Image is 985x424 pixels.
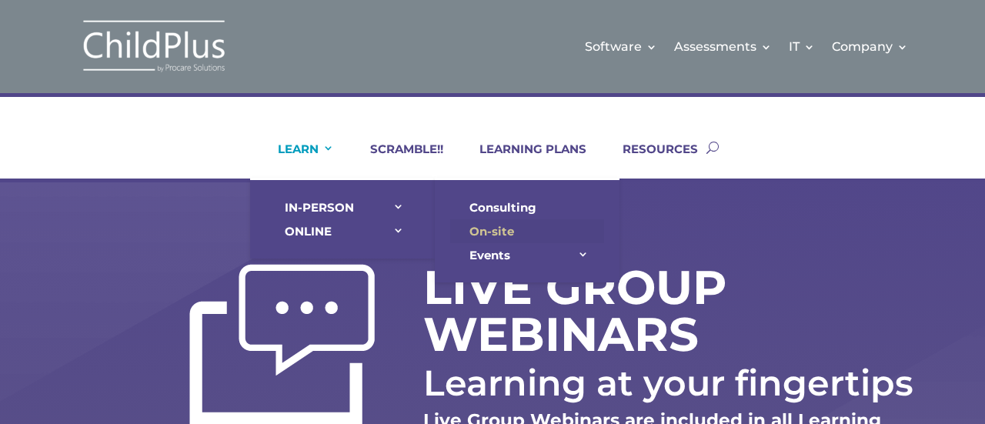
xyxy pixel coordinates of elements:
a: ONLINE [265,219,419,243]
a: SCRAMBLE!! [351,142,443,179]
a: LEARN [259,142,334,179]
a: LEARNING PLANS [460,142,586,179]
a: RESOURCES [603,142,698,179]
p: Learning at your fingertips [423,361,936,405]
a: Consulting [450,195,604,219]
a: Assessments [674,15,772,78]
a: On-site [450,219,604,243]
a: Company [832,15,908,78]
a: IN-PERSON [265,195,419,219]
a: Events [450,243,604,267]
a: Software [585,15,657,78]
a: IT [789,15,815,78]
h1: LIVE GROUP WEBINARS [423,264,831,366]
